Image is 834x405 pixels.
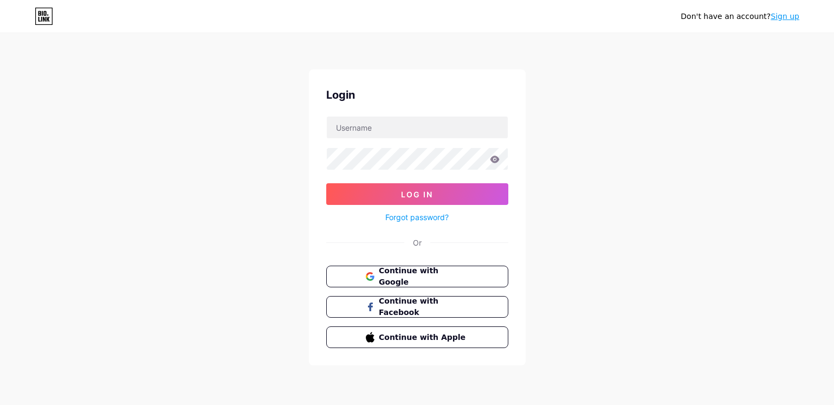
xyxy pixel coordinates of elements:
[326,266,508,287] button: Continue with Google
[379,295,468,318] span: Continue with Facebook
[401,190,433,199] span: Log In
[327,117,508,138] input: Username
[681,11,799,22] div: Don't have an account?
[379,332,468,343] span: Continue with Apple
[413,237,422,248] div: Or
[379,265,468,288] span: Continue with Google
[326,183,508,205] button: Log In
[771,12,799,21] a: Sign up
[326,326,508,348] button: Continue with Apple
[326,87,508,103] div: Login
[326,296,508,318] button: Continue with Facebook
[385,211,449,223] a: Forgot password?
